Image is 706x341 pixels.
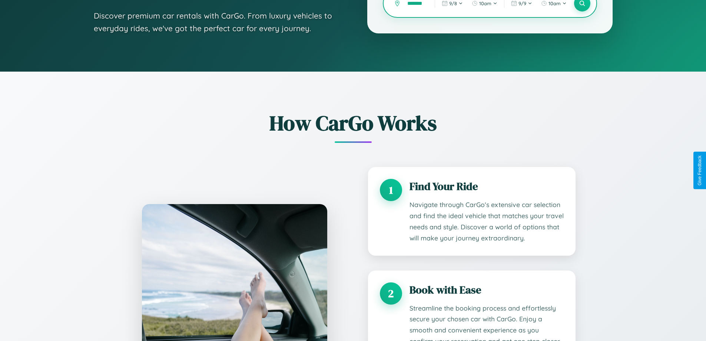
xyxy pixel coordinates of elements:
[410,282,564,297] h3: Book with Ease
[548,0,561,6] span: 10am
[449,0,457,6] span: 9 / 8
[410,199,564,244] p: Navigate through CarGo's extensive car selection and find the ideal vehicle that matches your tra...
[380,179,402,201] div: 1
[518,0,526,6] span: 9 / 9
[380,282,402,305] div: 2
[131,109,576,137] h2: How CarGo Works
[697,155,702,186] div: Give Feedback
[94,10,338,35] p: Discover premium car rentals with CarGo. From luxury vehicles to everyday rides, we've got the pe...
[479,0,491,6] span: 10am
[410,179,564,194] h3: Find Your Ride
